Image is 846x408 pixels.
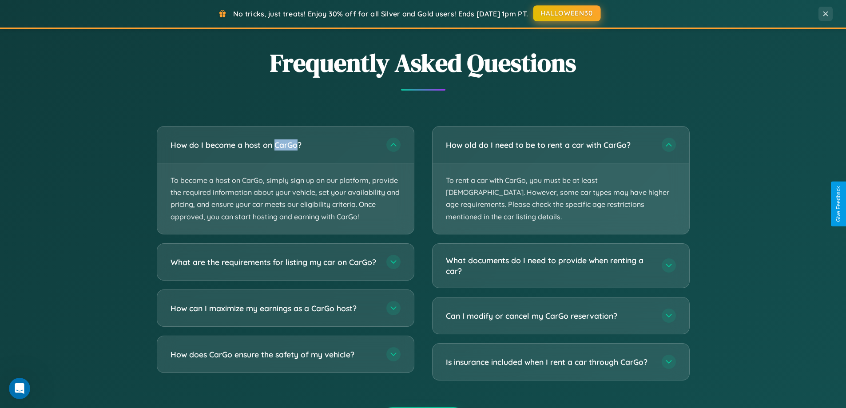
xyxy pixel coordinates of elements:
h3: What are the requirements for listing my car on CarGo? [171,256,377,267]
h3: Is insurance included when I rent a car through CarGo? [446,357,653,368]
iframe: Intercom live chat [9,378,30,399]
h3: What documents do I need to provide when renting a car? [446,255,653,277]
h2: Frequently Asked Questions [157,46,690,80]
p: To become a host on CarGo, simply sign up on our platform, provide the required information about... [157,163,414,234]
span: No tricks, just treats! Enjoy 30% off for all Silver and Gold users! Ends [DATE] 1pm PT. [233,9,528,18]
h3: How do I become a host on CarGo? [171,139,377,151]
h3: How does CarGo ensure the safety of my vehicle? [171,349,377,360]
h3: How can I maximize my earnings as a CarGo host? [171,302,377,313]
div: Give Feedback [835,186,842,222]
p: To rent a car with CarGo, you must be at least [DEMOGRAPHIC_DATA]. However, some car types may ha... [433,163,689,234]
h3: Can I modify or cancel my CarGo reservation? [446,310,653,321]
button: HALLOWEEN30 [533,5,601,21]
h3: How old do I need to be to rent a car with CarGo? [446,139,653,151]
